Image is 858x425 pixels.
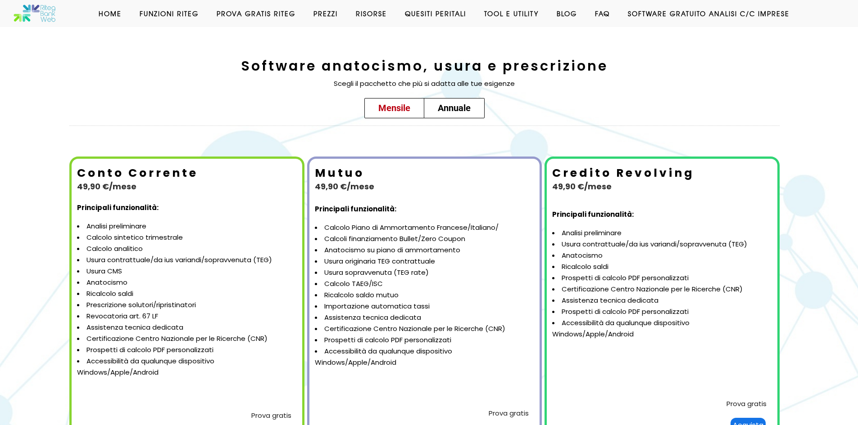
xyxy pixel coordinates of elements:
li: Revocatoria art. 67 LF [77,311,296,322]
li: Ricalcolo saldo mutuo [315,290,534,301]
li: Calcolo TAEG/ISC [315,278,534,290]
li: Prospetti di calcolo PDF personalizzati [552,273,772,284]
a: Mensile [364,98,424,118]
a: Faq [586,9,619,18]
a: Tool e Utility [475,9,548,18]
a: Annuale [424,98,485,118]
b: 49,90 €/mese [77,181,136,192]
li: Ricalcolo saldi [552,261,772,273]
li: Usura sopravvenuta (TEG rate) [315,267,534,278]
a: Prova gratis [489,408,529,418]
a: Prova gratis [251,411,291,420]
li: Usura contrattuale/da ius variandi/sopravvenuta (TEG) [552,239,772,250]
a: Quesiti Peritali [396,9,475,18]
li: Usura contrattuale/da ius variandi/sopravvenuta (TEG) [77,255,296,266]
b: 49,90 €/mese [552,181,612,192]
b: Mutuo [315,165,364,181]
li: Analisi preliminare [77,221,296,232]
a: Prova Gratis Riteg [208,9,304,18]
li: Anatocismo su piano di ammortamento [315,245,534,256]
b: Credito Revolving [552,165,695,181]
a: Funzioni Riteg [131,9,208,18]
li: Calcolo Piano di Ammortamento Francese/Italiano/ [315,222,534,233]
li: Prospetti di calcolo PDF personalizzati [552,306,772,318]
a: Risorse [347,9,396,18]
strong: Principali funzionalità: [77,203,159,212]
a: Home [90,9,131,18]
li: Certificazione Centro Nazionale per le Ricerche (CNR) [315,323,534,335]
li: Prospetti di calcolo PDF personalizzati [77,344,296,356]
li: Prescrizione solutori/ripristinatori [77,300,296,311]
li: Calcolo sintetico trimestrale [77,232,296,243]
a: Software GRATUITO analisi c/c imprese [619,9,799,18]
li: Assistenza tecnica dedicata [552,295,772,306]
a: Blog [548,9,586,18]
li: Usura originaria TEG contrattuale [315,256,534,267]
li: Calcolo analitico [77,243,296,255]
img: Software anatocismo e usura bancaria [14,4,56,22]
li: Accessibilità da qualunque dispositivo Windows/Apple/Android [552,318,772,340]
b: 49,90 €/mese [315,181,374,192]
li: Ricalcolo saldi [77,288,296,300]
b: Conto Corrente [77,165,198,181]
li: Accessibilità da qualunque dispositivo Windows/Apple/Android [315,346,534,368]
li: Assistenza tecnica dedicata [77,322,296,333]
li: Assistenza tecnica dedicata [315,312,534,323]
li: Prospetti di calcolo PDF personalizzati [315,335,534,346]
h2: Software anatocismo, usura e prescrizione [188,54,661,78]
li: Anatocismo [552,250,772,261]
li: Importazione automatica tassi [315,301,534,312]
a: Prova gratis [726,399,767,408]
span: Mensile [378,103,410,113]
li: Usura CMS [77,266,296,277]
p: Scegli il pacchetto che più si adatta alle tue esigenze [188,78,661,89]
li: Analisi preliminare [552,228,772,239]
li: Certificazione Centro Nazionale per le Ricerche (CNR) [552,284,772,295]
strong: Principali funzionalità: [552,210,634,219]
li: Accessibilità da qualunque dispositivo Windows/Apple/Android [77,356,296,378]
a: Prezzi [304,9,347,18]
li: Certificazione Centro Nazionale per le Ricerche (CNR) [77,333,296,344]
span: Annuale [438,103,471,113]
li: Calcoli finanziamento Bullet/Zero Coupon [315,233,534,245]
strong: Principali funzionalità: [315,204,396,214]
li: Anatocismo [77,277,296,288]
